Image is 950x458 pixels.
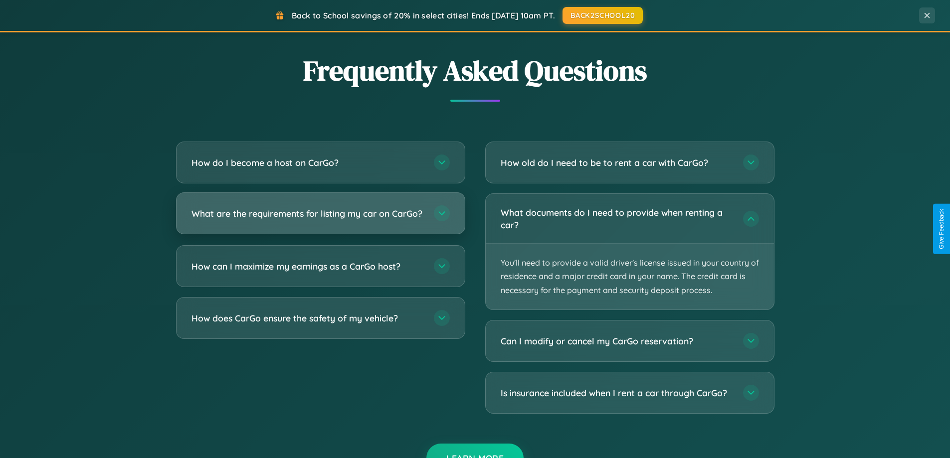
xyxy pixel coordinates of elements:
span: Back to School savings of 20% in select cities! Ends [DATE] 10am PT. [292,10,555,20]
h3: How do I become a host on CarGo? [191,156,424,169]
h3: How does CarGo ensure the safety of my vehicle? [191,312,424,324]
h3: What documents do I need to provide when renting a car? [501,206,733,231]
h3: Can I modify or cancel my CarGo reservation? [501,335,733,347]
p: You'll need to provide a valid driver's license issued in your country of residence and a major c... [486,244,774,309]
h3: What are the requirements for listing my car on CarGo? [191,207,424,220]
h3: How can I maximize my earnings as a CarGo host? [191,260,424,273]
button: BACK2SCHOOL20 [563,7,643,24]
h3: Is insurance included when I rent a car through CarGo? [501,387,733,399]
div: Give Feedback [938,209,945,249]
h3: How old do I need to be to rent a car with CarGo? [501,156,733,169]
h2: Frequently Asked Questions [176,51,774,90]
